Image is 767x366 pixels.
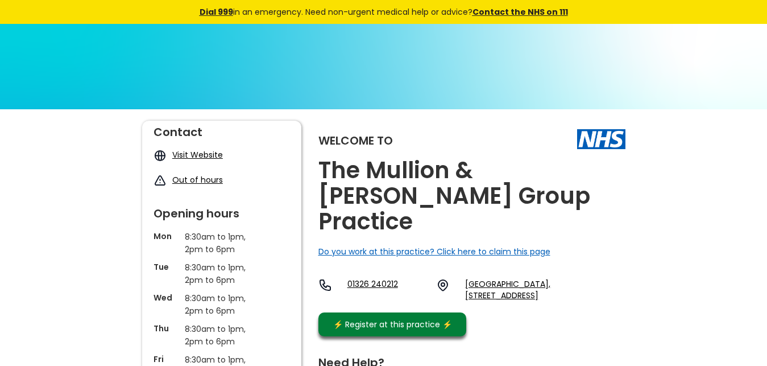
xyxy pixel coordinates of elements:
div: in an emergency. Need non-urgent medical help or advice? [122,6,645,18]
img: telephone icon [318,278,332,292]
p: 8:30am to 1pm, 2pm to 6pm [185,261,259,286]
p: Wed [154,292,179,303]
p: Tue [154,261,179,273]
a: Dial 999 [200,6,233,18]
div: Opening hours [154,202,290,219]
img: The NHS logo [577,129,625,149]
p: Mon [154,231,179,242]
img: globe icon [154,149,167,162]
div: ⚡️ Register at this practice ⚡️ [327,318,458,331]
p: 8:30am to 1pm, 2pm to 6pm [185,292,259,317]
a: 01326 240212 [347,278,428,301]
a: Out of hours [172,174,223,186]
a: [GEOGRAPHIC_DATA], [STREET_ADDRESS] [465,278,625,301]
p: 8:30am to 1pm, 2pm to 6pm [185,231,259,256]
p: 8:30am to 1pm, 2pm to 6pm [185,323,259,348]
img: practice location icon [436,278,450,292]
div: Contact [154,121,290,138]
p: Thu [154,323,179,334]
p: Fri [154,353,179,365]
a: Do you work at this practice? Click here to claim this page [318,246,550,257]
a: ⚡️ Register at this practice ⚡️ [318,312,466,336]
div: Welcome to [318,135,393,146]
a: Contact the NHS on 111 [472,6,568,18]
a: Visit Website [172,149,223,161]
h2: The Mullion & [PERSON_NAME] Group Practice [318,158,625,235]
img: exclamation icon [154,174,167,187]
